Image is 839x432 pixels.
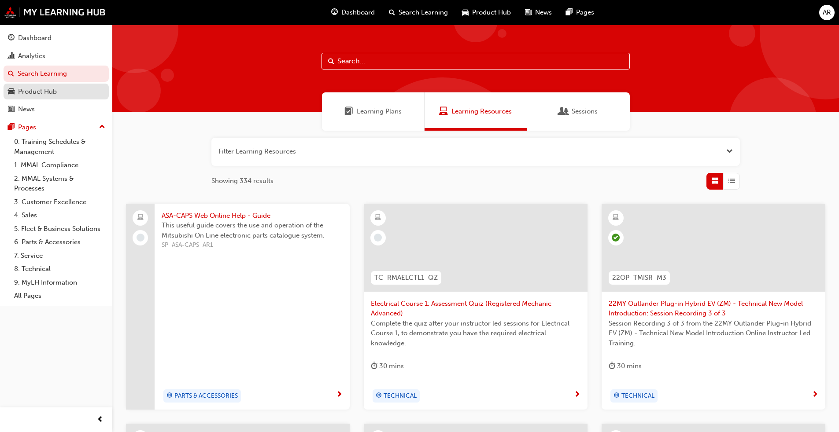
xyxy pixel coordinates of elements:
div: Analytics [18,51,45,61]
span: Search Learning [399,7,448,18]
span: up-icon [99,121,105,133]
span: Pages [576,7,594,18]
span: news-icon [8,106,15,113]
span: pages-icon [566,7,573,18]
span: news-icon [525,7,532,18]
a: Product Hub [4,84,109,100]
span: List [728,176,735,186]
span: Sessions [572,106,598,117]
a: SessionsSessions [527,92,630,131]
a: Analytics [4,48,109,64]
span: TC_RMAELCTL1_QZ [374,273,438,283]
div: 30 mins [371,361,404,372]
div: Product Hub [18,87,57,97]
span: learningRecordVerb_COMPLETE-icon [612,234,620,242]
div: Pages [18,122,36,132]
span: AR [823,7,831,18]
span: Grid [712,176,718,186]
a: News [4,101,109,117]
div: Dashboard [18,33,52,43]
span: This useful guide covers the use and operation of the Mitsubishi On Line electronic parts catalog... [162,220,343,240]
span: Electrical Course 1: Assessment Quiz (Registered Mechanic Advanced) [371,299,580,319]
a: 7. Service [11,249,109,263]
a: search-iconSearch Learning [382,4,455,22]
span: learningResourceType_ELEARNING-icon [375,212,381,223]
a: pages-iconPages [559,4,601,22]
a: 3. Customer Excellence [11,195,109,209]
a: guage-iconDashboard [324,4,382,22]
a: 6. Parts & Accessories [11,235,109,249]
span: Learning Resources [451,106,512,117]
span: TECHNICAL [384,391,417,401]
img: mmal [4,7,106,18]
a: Learning ResourcesLearning Resources [425,92,527,131]
a: TC_RMAELCTL1_QZElectrical Course 1: Assessment Quiz (Registered Mechanic Advanced)Complete the qu... [364,204,588,410]
span: Complete the quiz after your instructor led sessions for Electrical Course 1, to demonstrate you ... [371,319,580,348]
span: Dashboard [341,7,375,18]
span: ASA-CAPS Web Online Help - Guide [162,211,343,221]
span: News [535,7,552,18]
span: 22MY Outlander Plug-in Hybrid EV (ZM) - Technical New Model Introduction: Session Recording 3 of 3 [609,299,818,319]
a: 4. Sales [11,209,109,222]
span: learningRecordVerb_NONE-icon [137,234,144,242]
span: car-icon [462,7,469,18]
span: target-icon [614,390,620,402]
a: 8. Technical [11,262,109,276]
span: target-icon [166,390,173,402]
span: learningResourceType_ELEARNING-icon [613,212,619,223]
button: AR [819,5,835,20]
a: 2. MMAL Systems & Processes [11,172,109,195]
button: DashboardAnalyticsSearch LearningProduct HubNews [4,28,109,119]
span: duration-icon [371,361,377,372]
a: 5. Fleet & Business Solutions [11,222,109,236]
span: search-icon [8,70,14,78]
span: Product Hub [472,7,511,18]
span: chart-icon [8,52,15,60]
span: Learning Plans [344,106,353,117]
span: target-icon [376,390,382,402]
span: PARTS & ACCESSORIES [174,391,238,401]
a: 0. Training Schedules & Management [11,135,109,158]
span: duration-icon [609,361,615,372]
span: 22OP_TMISR_M3 [612,273,666,283]
span: car-icon [8,88,15,96]
button: Pages [4,119,109,135]
span: Showing 334 results [211,176,274,186]
a: 9. MyLH Information [11,276,109,289]
input: Search... [322,53,630,70]
a: car-iconProduct Hub [455,4,518,22]
a: 22OP_TMISR_M322MY Outlander Plug-in Hybrid EV (ZM) - Technical New Model Introduction: Session Re... [602,204,825,410]
span: guage-icon [8,34,15,42]
a: ASA-CAPS Web Online Help - GuideThis useful guide covers the use and operation of the Mitsubishi ... [126,204,350,410]
span: next-icon [336,391,343,399]
a: Learning PlansLearning Plans [322,92,425,131]
a: news-iconNews [518,4,559,22]
span: SP_ASA-CAPS_AR1 [162,240,343,250]
span: Learning Resources [439,106,448,117]
span: laptop-icon [137,212,144,223]
a: Dashboard [4,30,109,46]
div: 30 mins [609,361,642,372]
span: Search [328,56,334,66]
span: learningRecordVerb_NONE-icon [374,234,382,242]
span: guage-icon [331,7,338,18]
span: search-icon [389,7,395,18]
button: Open the filter [726,146,733,157]
span: next-icon [812,391,818,399]
span: next-icon [574,391,580,399]
a: Search Learning [4,66,109,82]
span: Sessions [559,106,568,117]
span: prev-icon [97,414,103,425]
div: News [18,104,35,114]
span: TECHNICAL [621,391,654,401]
span: Session Recording 3 of 3 from the 22MY Outlander Plug-in Hybrid EV (ZM) - Technical New Model Int... [609,319,818,348]
a: 1. MMAL Compliance [11,158,109,172]
span: pages-icon [8,124,15,132]
span: Learning Plans [357,106,402,117]
a: All Pages [11,289,109,303]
